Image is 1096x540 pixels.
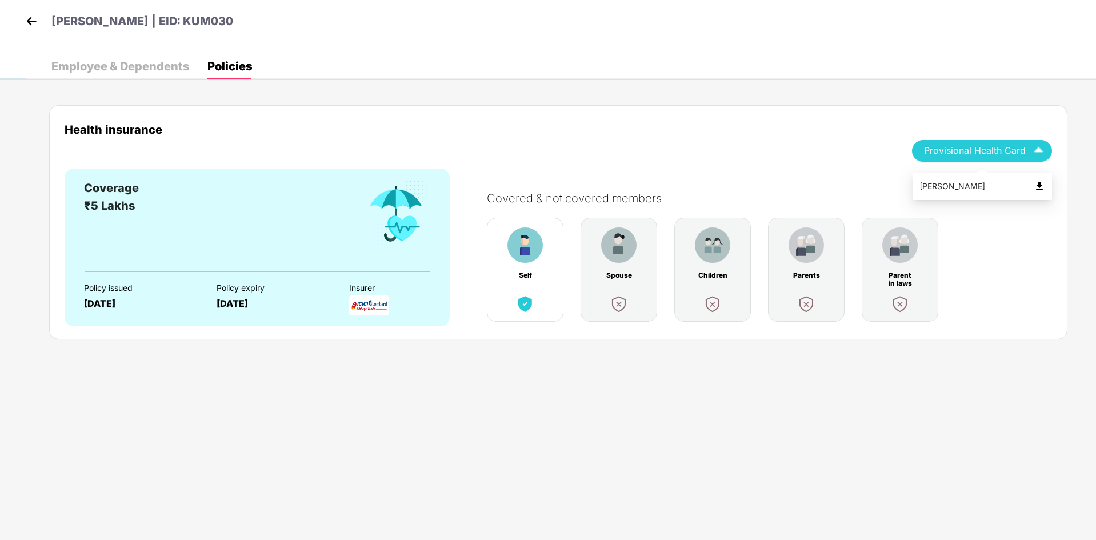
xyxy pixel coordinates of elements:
[609,294,629,314] img: benefitCardImg
[507,227,543,263] img: benefitCardImg
[789,227,824,263] img: benefitCardImg
[51,61,189,72] div: Employee & Dependents
[1029,141,1049,161] img: Icuh8uwCUCF+XjCZyLQsAKiDCM9HiE6CMYmKQaPGkZKaA32CAAACiQcFBJY0IsAAAAASUVORK5CYII=
[882,227,918,263] img: benefitCardImg
[604,271,634,279] div: Spouse
[84,283,197,293] div: Policy issued
[51,13,233,30] p: [PERSON_NAME] | EID: KUM030
[702,294,723,314] img: benefitCardImg
[515,294,535,314] img: benefitCardImg
[1034,181,1045,192] img: svg+xml;base64,PHN2ZyB4bWxucz0iaHR0cDovL3d3dy53My5vcmcvMjAwMC9zdmciIHdpZHRoPSI0OCIgaGVpZ2h0PSI0OC...
[84,298,197,309] div: [DATE]
[791,271,821,279] div: Parents
[510,271,540,279] div: Self
[890,294,910,314] img: benefitCardImg
[601,227,637,263] img: benefitCardImg
[912,140,1052,162] button: Provisional Health Card
[363,179,430,248] img: benefitCardImg
[924,147,1026,154] span: Provisional Health Card
[65,123,895,136] div: Health insurance
[487,191,1063,205] div: Covered & not covered members
[84,199,135,213] span: ₹5 Lakhs
[23,13,40,30] img: back
[217,298,329,309] div: [DATE]
[84,179,139,197] div: Coverage
[207,61,252,72] div: Policies
[698,271,727,279] div: Children
[217,283,329,293] div: Policy expiry
[919,180,1045,193] div: [PERSON_NAME]
[349,283,462,293] div: Insurer
[796,294,817,314] img: benefitCardImg
[695,227,730,263] img: benefitCardImg
[885,271,915,279] div: Parent in laws
[349,295,389,315] img: InsurerLogo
